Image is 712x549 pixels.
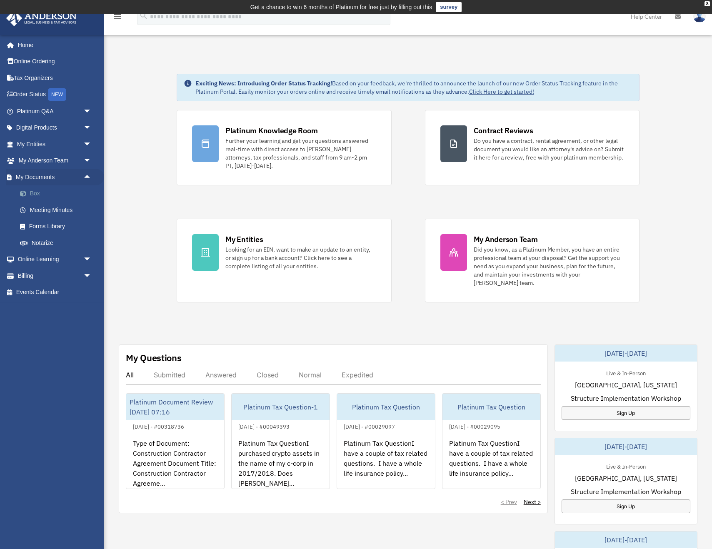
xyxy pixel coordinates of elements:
div: Live & In-Person [600,462,652,470]
a: menu [112,15,122,22]
a: Platinum Tax Question-1[DATE] - #00049393Platinum Tax QuestionI purchased crypto assets in the na... [231,393,330,489]
a: Platinum Q&Aarrow_drop_down [6,103,104,120]
a: Sign Up [562,499,690,513]
span: arrow_drop_down [83,103,100,120]
div: Further your learning and get your questions answered real-time with direct access to [PERSON_NAM... [225,137,376,170]
a: Tax Organizers [6,70,104,86]
div: Platinum Tax QuestionI have a couple of tax related questions. I have a whole life insurance poli... [442,432,540,497]
a: Events Calendar [6,284,104,301]
a: Click Here to get started! [469,88,534,95]
span: arrow_drop_down [83,267,100,284]
i: menu [112,12,122,22]
div: close [705,1,710,6]
a: Digital Productsarrow_drop_down [6,120,104,136]
a: Next > [524,498,541,506]
a: My Entitiesarrow_drop_down [6,136,104,152]
div: Platinum Tax QuestionI purchased crypto assets in the name of my c-corp in 2017/2018. Does [PERSO... [232,432,330,497]
div: [DATE]-[DATE] [555,345,697,362]
a: My Anderson Teamarrow_drop_down [6,152,104,169]
a: Forms Library [12,218,104,235]
span: [GEOGRAPHIC_DATA], [US_STATE] [575,473,677,483]
div: All [126,371,134,379]
div: Platinum Tax Question-1 [232,394,330,420]
a: Sign Up [562,406,690,420]
div: Platinum Tax QuestionI have a couple of tax related questions. I have a whole life insurance poli... [337,432,435,497]
div: Normal [299,371,322,379]
i: search [139,11,148,20]
a: Notarize [12,235,104,251]
div: Get a chance to win 6 months of Platinum for free just by filling out this [250,2,432,12]
div: Submitted [154,371,185,379]
a: Order StatusNEW [6,86,104,103]
a: Platinum Tax Question[DATE] - #00029097Platinum Tax QuestionI have a couple of tax related questi... [337,393,435,489]
span: Structure Implementation Workshop [571,393,681,403]
a: Home [6,37,100,53]
div: Closed [257,371,279,379]
div: Platinum Tax Question [442,394,540,420]
span: Structure Implementation Workshop [571,487,681,497]
img: User Pic [693,10,706,22]
a: Online Learningarrow_drop_down [6,251,104,268]
div: Platinum Document Review [DATE] 07:16 [126,394,224,420]
a: Meeting Minutes [12,202,104,218]
span: arrow_drop_down [83,120,100,137]
a: Platinum Tax Question[DATE] - #00029095Platinum Tax QuestionI have a couple of tax related questi... [442,393,541,489]
strong: Exciting News: Introducing Order Status Tracking! [195,80,332,87]
div: Answered [205,371,237,379]
div: Platinum Tax Question [337,394,435,420]
a: Billingarrow_drop_down [6,267,104,284]
div: [DATE] - #00318736 [126,422,191,430]
div: [DATE] - #00029095 [442,422,507,430]
div: Did you know, as a Platinum Member, you have an entire professional team at your disposal? Get th... [474,245,625,287]
div: Looking for an EIN, want to make an update to an entity, or sign up for a bank account? Click her... [225,245,376,270]
div: My Questions [126,352,182,364]
div: [DATE]-[DATE] [555,438,697,455]
img: Anderson Advisors Platinum Portal [4,10,79,26]
span: arrow_drop_down [83,152,100,170]
div: [DATE] - #00049393 [232,422,296,430]
div: [DATE]-[DATE] [555,532,697,548]
div: Based on your feedback, we're thrilled to announce the launch of our new Order Status Tracking fe... [195,79,632,96]
a: Contract Reviews Do you have a contract, rental agreement, or other legal document you would like... [425,110,640,185]
div: Platinum Knowledge Room [225,125,318,136]
div: Do you have a contract, rental agreement, or other legal document you would like an attorney's ad... [474,137,625,162]
a: Platinum Knowledge Room Further your learning and get your questions answered real-time with dire... [177,110,392,185]
a: survey [436,2,462,12]
span: arrow_drop_up [83,169,100,186]
span: arrow_drop_down [83,251,100,268]
a: My Anderson Team Did you know, as a Platinum Member, you have an entire professional team at your... [425,219,640,302]
div: My Entities [225,234,263,245]
span: [GEOGRAPHIC_DATA], [US_STATE] [575,380,677,390]
div: Type of Document: Construction Contractor Agreement Document Title: Construction Contractor Agree... [126,432,224,497]
a: My Entities Looking for an EIN, want to make an update to an entity, or sign up for a bank accoun... [177,219,392,302]
span: arrow_drop_down [83,136,100,153]
div: NEW [48,88,66,101]
a: Online Ordering [6,53,104,70]
div: My Anderson Team [474,234,538,245]
a: My Documentsarrow_drop_up [6,169,104,185]
div: Live & In-Person [600,368,652,377]
div: Expedited [342,371,373,379]
a: Platinum Document Review [DATE] 07:16[DATE] - #00318736Type of Document: Construction Contractor ... [126,393,225,489]
div: [DATE] - #00029097 [337,422,402,430]
a: Box [12,185,104,202]
div: Contract Reviews [474,125,533,136]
